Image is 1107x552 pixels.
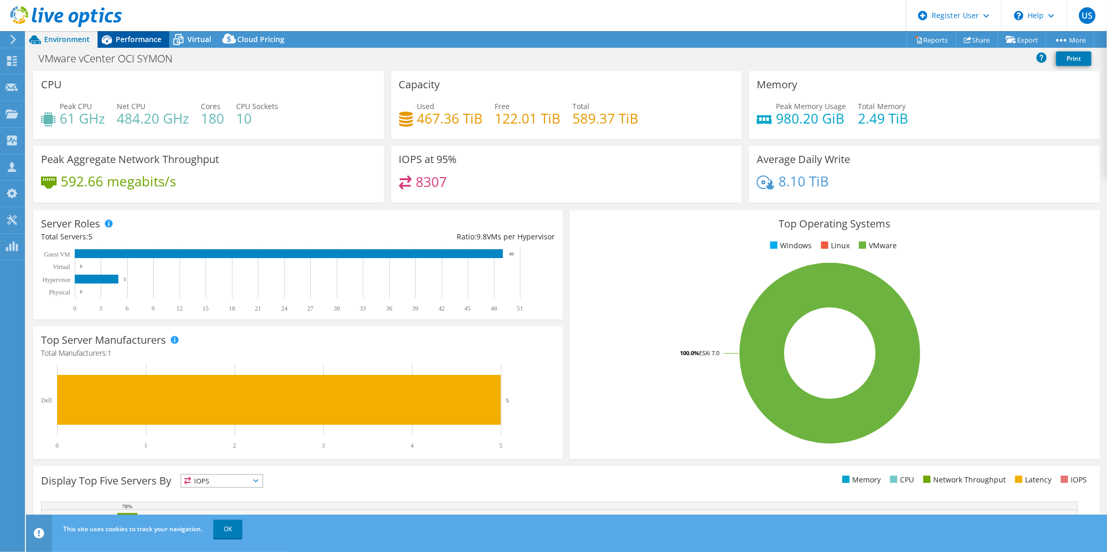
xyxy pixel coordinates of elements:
[44,251,70,258] text: Guest VM
[34,53,188,64] h1: VMware vCenter OCI SYMON
[307,305,313,312] text: 27
[417,101,435,111] span: Used
[856,240,897,251] li: VMware
[818,240,850,251] li: Linux
[439,305,445,312] text: 42
[680,349,699,357] tspan: 100.0%
[921,474,1006,486] li: Network Throughput
[41,79,62,90] h3: CPU
[840,474,881,486] li: Memory
[122,503,132,509] text: 78%
[41,231,298,243] div: Total Servers:
[956,32,999,48] a: Share
[187,34,211,44] span: Virtual
[778,176,829,187] h4: 8.10 TiB
[236,113,278,124] h4: 10
[360,305,366,312] text: 33
[60,101,92,111] span: Peak CPU
[144,442,147,449] text: 1
[858,113,908,124] h4: 2.49 TiB
[41,218,100,230] h3: Server Roles
[255,305,261,312] text: 21
[1013,474,1051,486] li: Latency
[201,101,221,111] span: Cores
[887,474,914,486] li: CPU
[411,442,414,449] text: 4
[1056,51,1091,66] a: Print
[768,240,812,251] li: Windows
[517,305,523,312] text: 51
[80,264,83,269] text: 0
[44,34,90,44] span: Environment
[334,305,340,312] text: 30
[417,113,483,124] h4: 467.36 TiB
[60,113,105,124] h4: 61 GHz
[56,442,59,449] text: 0
[495,101,510,111] span: Free
[573,113,639,124] h4: 589.37 TiB
[322,442,325,449] text: 3
[578,218,1091,230] h3: Top Operating Systems
[757,154,850,165] h3: Average Daily Write
[1014,11,1023,20] svg: \n
[237,34,284,44] span: Cloud Pricing
[61,176,176,187] h4: 592.66 megabits/s
[107,348,112,358] span: 1
[509,251,514,257] text: 49
[776,101,846,111] span: Peak Memory Usage
[49,289,70,296] text: Physical
[399,154,457,165] h3: IOPS at 95%
[41,397,52,404] text: Dell
[776,113,846,124] h4: 980.20 GiB
[181,475,263,487] span: IOPS
[176,305,183,312] text: 12
[476,232,487,241] span: 9.8
[152,305,155,312] text: 9
[907,32,956,48] a: Reports
[236,101,278,111] span: CPU Sockets
[117,101,145,111] span: Net CPU
[229,305,235,312] text: 18
[1058,474,1087,486] li: IOPS
[88,232,92,241] span: 5
[412,305,418,312] text: 39
[998,32,1046,48] a: Export
[1046,32,1094,48] a: More
[41,154,219,165] h3: Peak Aggregate Network Throughput
[298,231,555,243] div: Ratio: VMs per Hypervisor
[386,305,392,312] text: 36
[63,524,202,533] span: This site uses cookies to track your navigation.
[99,305,102,312] text: 3
[573,101,590,111] span: Total
[53,263,71,271] text: Virtual
[491,305,497,312] text: 48
[124,277,126,282] text: 5
[41,347,555,359] h4: Total Manufacturers:
[41,334,166,346] h3: Top Server Manufacturers
[43,276,71,284] text: Hypervisor
[80,289,83,294] text: 0
[233,442,236,449] text: 2
[757,79,797,90] h3: Memory
[495,113,561,124] h4: 122.01 TiB
[1079,7,1096,24] span: US
[399,79,440,90] h3: Capacity
[416,176,447,187] h4: 8307
[506,397,509,403] text: 5
[117,113,189,124] h4: 484.20 GHz
[73,305,76,312] text: 0
[202,305,209,312] text: 15
[126,305,129,312] text: 6
[213,520,242,538] a: OK
[116,34,161,44] span: Performance
[499,442,502,449] text: 5
[699,349,719,357] tspan: ESXi 7.0
[201,113,224,124] h4: 180
[281,305,288,312] text: 24
[858,101,906,111] span: Total Memory
[464,305,471,312] text: 45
